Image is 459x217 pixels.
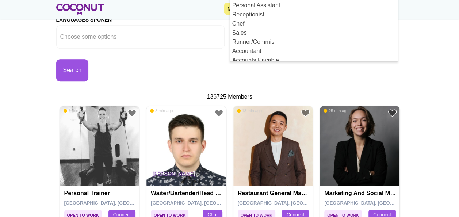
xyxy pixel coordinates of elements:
[238,190,310,197] h4: Restaurant General Manager (Pre-Opening)
[64,108,86,113] span: 8 min ago
[237,108,262,113] span: 13 min ago
[230,56,398,65] li: Accounts Payable
[230,46,398,56] li: Accountant
[151,200,255,206] span: [GEOGRAPHIC_DATA], [GEOGRAPHIC_DATA]
[64,190,137,197] h4: Personal Trainer
[230,10,398,19] li: Receptionist
[214,108,223,118] a: Add to Favourites
[324,108,348,113] span: 25 min ago
[127,108,137,118] a: Add to Favourites
[56,59,89,81] button: Search
[151,190,223,197] h4: Waiter/Bartender/Head Waiter/Capitan Waiter/Floor Manager/Supervisor
[238,200,342,206] span: [GEOGRAPHIC_DATA], [GEOGRAPHIC_DATA]
[56,93,403,101] div: 136725 Members
[230,37,398,46] li: Runner/Commis
[324,190,397,197] h4: Marketing and Social Media Executive
[230,1,398,10] li: Personal Assistant
[224,3,250,15] a: My Plan
[301,108,310,118] a: Add to Favourites
[388,108,397,118] a: Add to Favourites
[150,108,173,113] span: 8 min ago
[230,19,398,28] li: Chef
[230,28,398,37] li: Sales
[324,200,428,206] span: [GEOGRAPHIC_DATA], [GEOGRAPHIC_DATA]
[56,4,104,15] img: Home
[146,165,226,186] p: [PERSON_NAME]
[64,200,168,206] span: [GEOGRAPHIC_DATA], [GEOGRAPHIC_DATA]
